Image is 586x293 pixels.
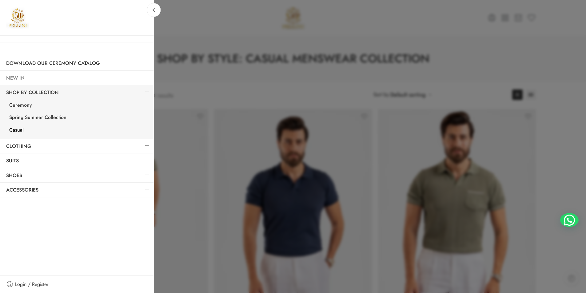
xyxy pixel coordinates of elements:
a: Login / Register [6,280,148,288]
a: Spring Summer Collection [3,112,154,125]
img: Pellini [6,6,29,29]
span: Login / Register [15,280,48,288]
a: Pellini - [6,6,29,29]
a: Casual [3,125,154,137]
a: Ceremony [3,100,154,112]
